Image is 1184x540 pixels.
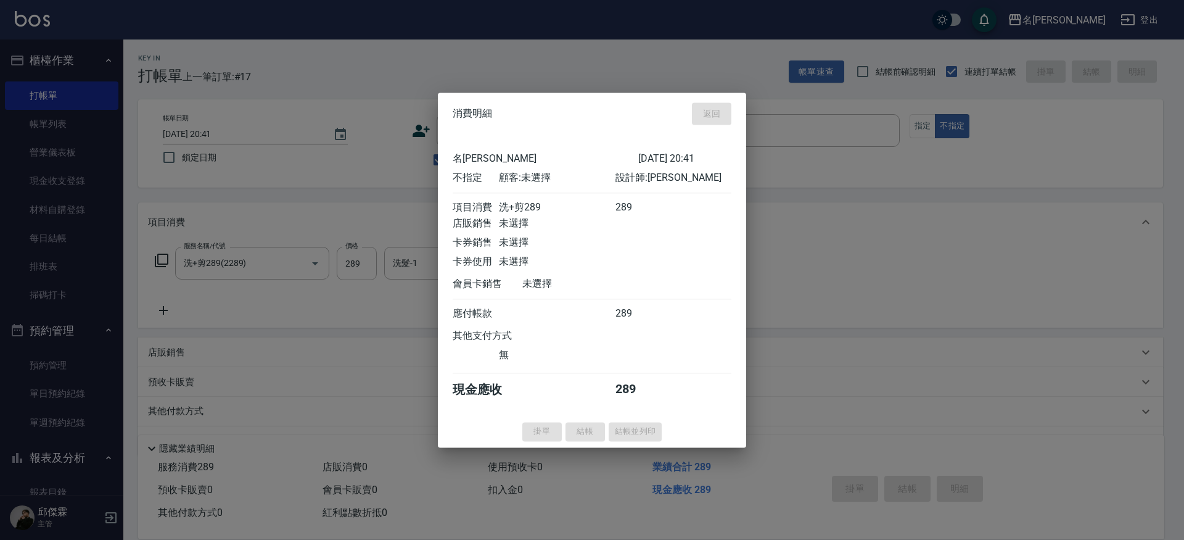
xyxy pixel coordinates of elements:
[638,152,731,165] div: [DATE] 20:41
[615,201,662,214] div: 289
[453,201,499,214] div: 項目消費
[453,278,522,291] div: 會員卡銷售
[453,107,492,120] span: 消費明細
[499,172,615,185] div: 顧客: 未選擇
[453,152,638,165] div: 名[PERSON_NAME]
[499,349,615,362] div: 無
[499,255,615,268] div: 未選擇
[499,201,615,214] div: 洗+剪289
[453,217,499,230] div: 店販銷售
[453,307,499,320] div: 應付帳款
[499,236,615,249] div: 未選擇
[453,172,499,185] div: 不指定
[453,236,499,249] div: 卡券銷售
[522,278,638,291] div: 未選擇
[453,330,546,343] div: 其他支付方式
[615,172,731,185] div: 設計師: [PERSON_NAME]
[453,255,499,268] div: 卡券使用
[499,217,615,230] div: 未選擇
[615,307,662,320] div: 289
[615,381,662,398] div: 289
[453,381,522,398] div: 現金應收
